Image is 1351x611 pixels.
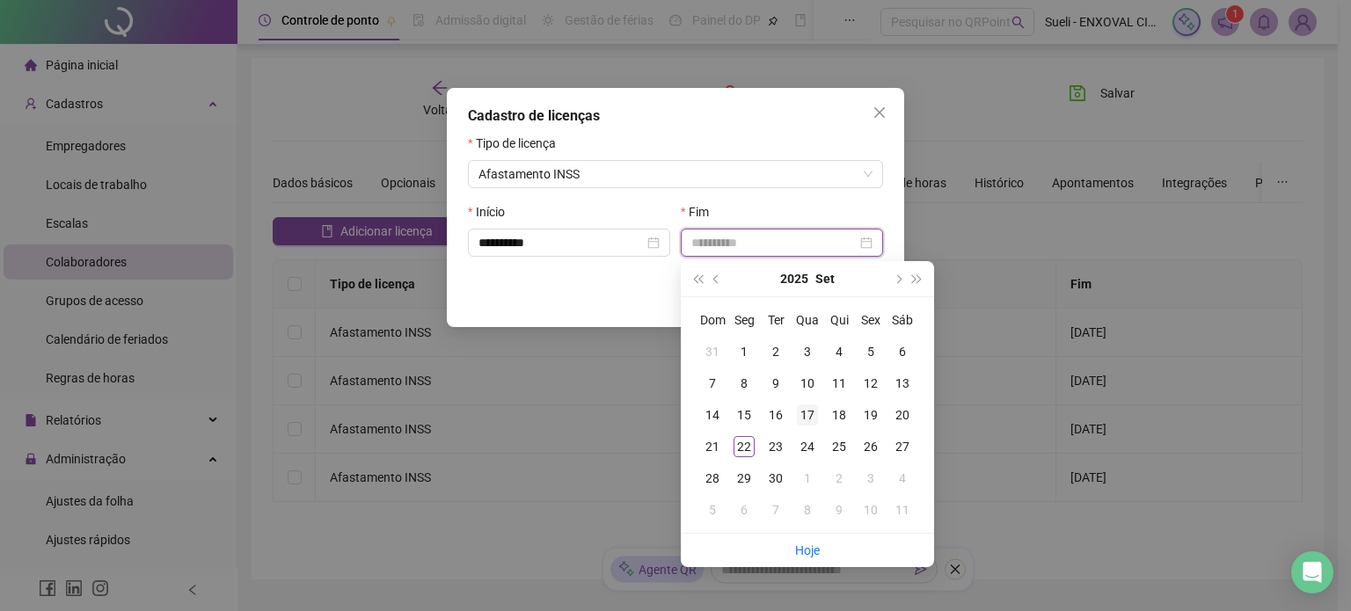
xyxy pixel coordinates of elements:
[908,261,927,296] button: super-next-year
[697,431,728,462] td: 2025-09-21
[797,373,818,394] div: 10
[734,499,755,520] div: 6
[823,304,855,336] th: Qui
[702,404,723,426] div: 14
[760,336,792,367] td: 2025-09-02
[829,468,850,489] div: 2
[860,341,881,362] div: 5
[792,367,823,399] td: 2025-09-10
[887,494,918,526] td: 2025-10-11
[765,468,786,489] div: 30
[702,499,723,520] div: 5
[855,431,887,462] td: 2025-09-26
[728,304,760,336] th: Seg
[855,399,887,431] td: 2025-09-19
[697,462,728,494] td: 2025-09-28
[760,462,792,494] td: 2025-09-30
[892,341,913,362] div: 6
[765,404,786,426] div: 16
[734,468,755,489] div: 29
[797,341,818,362] div: 3
[792,462,823,494] td: 2025-10-01
[823,494,855,526] td: 2025-10-09
[697,304,728,336] th: Dom
[468,105,883,127] div: Cadastro de licenças
[797,404,818,426] div: 17
[892,404,913,426] div: 20
[887,367,918,399] td: 2025-09-13
[829,341,850,362] div: 4
[792,494,823,526] td: 2025-10-08
[728,399,760,431] td: 2025-09-15
[829,373,850,394] div: 11
[478,161,873,187] span: Afastamento INSS
[681,202,720,222] label: Fim
[760,367,792,399] td: 2025-09-09
[765,436,786,457] div: 23
[887,336,918,367] td: 2025-09-06
[688,261,707,296] button: super-prev-year
[468,134,567,153] label: Tipo de licença
[892,436,913,457] div: 27
[468,202,516,222] label: Início
[873,105,887,120] span: close
[697,336,728,367] td: 2025-08-31
[734,373,755,394] div: 8
[760,494,792,526] td: 2025-10-07
[734,436,755,457] div: 22
[855,462,887,494] td: 2025-10-03
[860,373,881,394] div: 12
[887,399,918,431] td: 2025-09-20
[765,373,786,394] div: 9
[792,431,823,462] td: 2025-09-24
[855,367,887,399] td: 2025-09-12
[760,304,792,336] th: Ter
[795,543,820,557] a: Hoje
[887,261,907,296] button: next-year
[780,261,808,296] button: year panel
[865,98,894,127] button: Close
[760,399,792,431] td: 2025-09-16
[829,404,850,426] div: 18
[765,341,786,362] div: 2
[697,494,728,526] td: 2025-10-05
[829,499,850,520] div: 9
[823,462,855,494] td: 2025-10-02
[855,304,887,336] th: Sex
[728,431,760,462] td: 2025-09-22
[728,336,760,367] td: 2025-09-01
[815,261,835,296] button: month panel
[734,341,755,362] div: 1
[860,468,881,489] div: 3
[734,404,755,426] div: 15
[855,336,887,367] td: 2025-09-05
[702,468,723,489] div: 28
[823,367,855,399] td: 2025-09-11
[887,431,918,462] td: 2025-09-27
[728,462,760,494] td: 2025-09-29
[702,436,723,457] div: 21
[823,399,855,431] td: 2025-09-18
[887,462,918,494] td: 2025-10-04
[797,499,818,520] div: 8
[860,436,881,457] div: 26
[887,304,918,336] th: Sáb
[765,499,786,520] div: 7
[860,404,881,426] div: 19
[823,431,855,462] td: 2025-09-25
[697,367,728,399] td: 2025-09-07
[823,336,855,367] td: 2025-09-04
[1291,551,1333,593] div: Open Intercom Messenger
[728,367,760,399] td: 2025-09-08
[797,436,818,457] div: 24
[829,436,850,457] div: 25
[797,468,818,489] div: 1
[892,499,913,520] div: 11
[792,399,823,431] td: 2025-09-17
[707,261,727,296] button: prev-year
[892,373,913,394] div: 13
[702,373,723,394] div: 7
[792,336,823,367] td: 2025-09-03
[855,494,887,526] td: 2025-10-10
[792,304,823,336] th: Qua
